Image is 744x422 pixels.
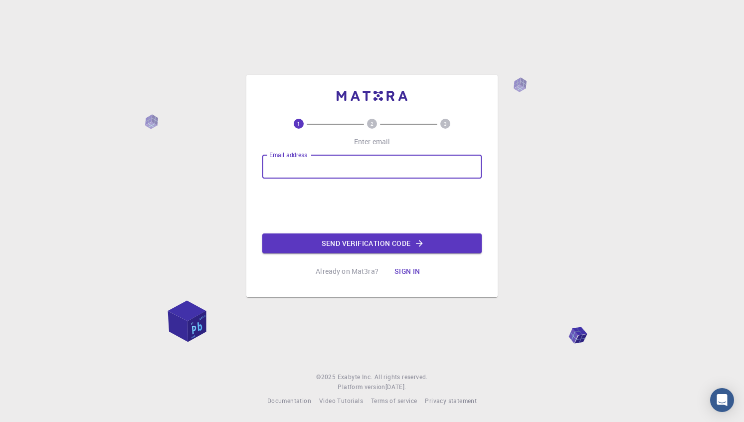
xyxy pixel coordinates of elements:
a: Documentation [267,396,311,406]
span: Privacy statement [425,397,477,405]
button: Sign in [386,261,428,281]
div: Open Intercom Messenger [710,388,734,412]
a: Terms of service [371,396,417,406]
span: Exabyte Inc. [338,373,372,381]
p: Enter email [354,137,390,147]
text: 2 [371,120,373,127]
span: Platform version [338,382,385,392]
span: Video Tutorials [319,397,363,405]
text: 3 [444,120,447,127]
a: Privacy statement [425,396,477,406]
p: Already on Mat3ra? [316,266,378,276]
button: Send verification code [262,233,482,253]
text: 1 [297,120,300,127]
label: Email address [269,151,307,159]
span: [DATE] . [385,383,406,391]
iframe: reCAPTCHA [296,187,448,225]
span: Terms of service [371,397,417,405]
a: Video Tutorials [319,396,363,406]
span: © 2025 [316,372,337,382]
a: [DATE]. [385,382,406,392]
a: Exabyte Inc. [338,372,372,382]
span: Documentation [267,397,311,405]
span: All rights reserved. [374,372,428,382]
